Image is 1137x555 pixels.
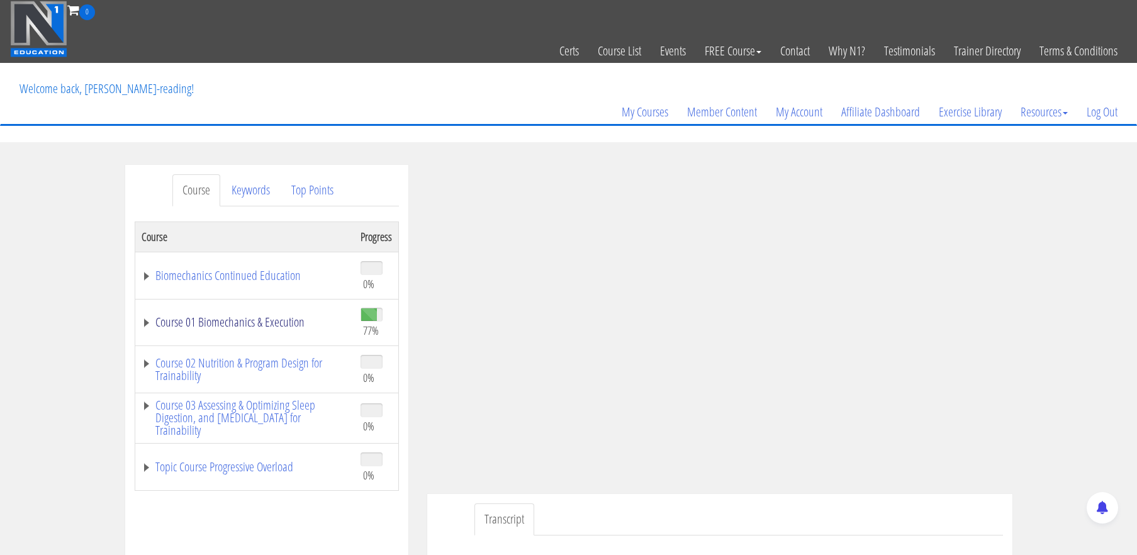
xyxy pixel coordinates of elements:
a: My Account [766,82,832,142]
a: 0 [67,1,95,18]
a: Trainer Directory [944,20,1030,82]
a: Biomechanics Continued Education [142,269,348,282]
a: Affiliate Dashboard [832,82,929,142]
a: My Courses [612,82,678,142]
span: 0% [363,468,374,482]
a: Log Out [1077,82,1127,142]
th: Course [135,221,354,252]
a: Course 03 Assessing & Optimizing Sleep Digestion, and [MEDICAL_DATA] for Trainability [142,399,348,437]
span: 77% [363,323,379,337]
a: Topic Course Progressive Overload [142,461,348,473]
a: FREE Course [695,20,771,82]
a: Keywords [221,174,280,206]
a: Contact [771,20,819,82]
a: Course 01 Biomechanics & Execution [142,316,348,328]
a: Resources [1011,82,1077,142]
a: Exercise Library [929,82,1011,142]
a: Course [172,174,220,206]
a: Course List [588,20,651,82]
a: Testimonials [875,20,944,82]
a: Transcript [474,503,534,535]
a: Terms & Conditions [1030,20,1127,82]
a: Events [651,20,695,82]
p: Welcome back, [PERSON_NAME]-reading! [10,64,203,114]
a: Member Content [678,82,766,142]
th: Progress [354,221,399,252]
span: 0% [363,419,374,433]
a: Certs [550,20,588,82]
a: Top Points [281,174,344,206]
span: 0% [363,277,374,291]
a: Why N1? [819,20,875,82]
span: 0 [79,4,95,20]
span: 0% [363,371,374,384]
a: Course 02 Nutrition & Program Design for Trainability [142,357,348,382]
img: n1-education [10,1,67,57]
